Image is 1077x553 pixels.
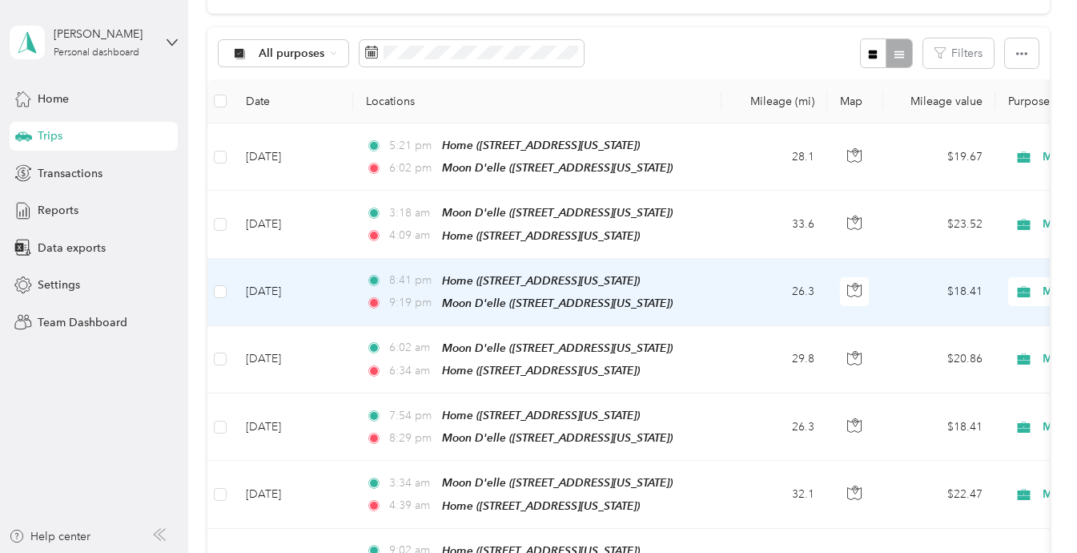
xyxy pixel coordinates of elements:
td: [DATE] [233,123,353,191]
span: 6:34 am [389,362,435,380]
span: Home ([STREET_ADDRESS][US_STATE]) [442,364,640,377]
span: Data exports [38,240,106,256]
span: 7:54 pm [389,407,435,425]
td: [DATE] [233,461,353,528]
td: $18.41 [883,259,995,326]
th: Mileage value [883,79,995,123]
td: 29.8 [721,326,827,394]
td: 26.3 [721,259,827,326]
span: Reports [38,202,78,219]
button: Help center [9,528,90,545]
th: Mileage (mi) [721,79,827,123]
span: Moon D'elle ([STREET_ADDRESS][US_STATE]) [442,431,673,444]
span: Home ([STREET_ADDRESS][US_STATE]) [442,274,640,287]
span: 5:21 pm [389,137,435,155]
span: Moon D'elle ([STREET_ADDRESS][US_STATE]) [442,206,673,219]
iframe: Everlance-gr Chat Button Frame [987,463,1077,553]
span: 8:41 pm [389,272,435,289]
span: Transactions [38,165,102,182]
span: Settings [38,276,80,293]
span: 4:09 am [389,227,435,244]
span: 8:29 pm [389,430,435,447]
td: $19.67 [883,123,995,191]
span: Moon D'elle ([STREET_ADDRESS][US_STATE]) [442,341,673,354]
td: 26.3 [721,394,827,461]
span: 6:02 pm [389,159,435,177]
th: Locations [353,79,721,123]
td: 28.1 [721,123,827,191]
span: Home ([STREET_ADDRESS][US_STATE]) [442,409,640,422]
td: $22.47 [883,461,995,528]
td: [DATE] [233,326,353,394]
span: 4:39 am [389,497,435,515]
span: Home ([STREET_ADDRESS][US_STATE]) [442,499,640,512]
span: Team Dashboard [38,314,127,331]
div: Personal dashboard [54,48,139,58]
td: $18.41 [883,394,995,461]
div: [PERSON_NAME] [54,26,154,42]
span: 6:02 am [389,339,435,357]
span: 9:19 pm [389,294,435,312]
span: Moon D'elle ([STREET_ADDRESS][US_STATE]) [442,161,673,174]
td: $20.86 [883,326,995,394]
span: Home ([STREET_ADDRESS][US_STATE]) [442,229,640,242]
td: [DATE] [233,191,353,258]
td: 32.1 [721,461,827,528]
td: [DATE] [233,394,353,461]
span: 3:34 am [389,474,435,492]
span: Trips [38,127,62,144]
span: Home [38,91,69,107]
button: Filters [923,38,994,68]
td: 33.6 [721,191,827,258]
span: Moon D'elle ([STREET_ADDRESS][US_STATE]) [442,476,673,489]
span: Home ([STREET_ADDRESS][US_STATE]) [442,139,640,151]
span: Moon D'elle ([STREET_ADDRESS][US_STATE]) [442,297,673,309]
th: Map [827,79,883,123]
td: [DATE] [233,259,353,326]
span: All purposes [259,48,325,59]
th: Date [233,79,353,123]
span: 3:18 am [389,204,435,222]
td: $23.52 [883,191,995,258]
